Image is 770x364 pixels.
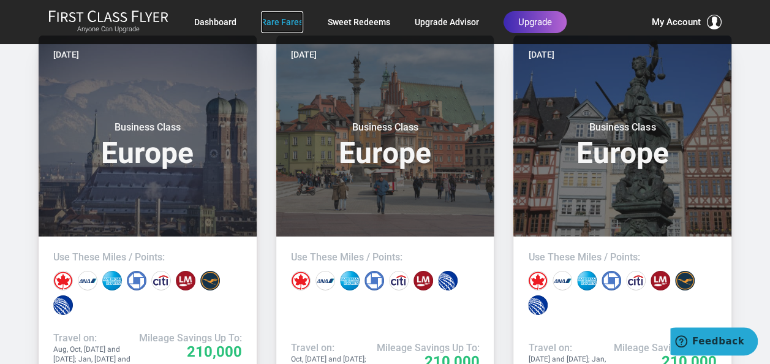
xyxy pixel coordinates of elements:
h3: Europe [291,121,480,168]
a: First Class FlyerAnyone Can Upgrade [48,10,168,34]
h3: Europe [528,121,717,168]
small: Anyone Can Upgrade [48,25,168,34]
div: LifeMiles [651,271,670,290]
a: Dashboard [194,11,236,33]
time: [DATE] [291,48,317,61]
a: Sweet Redeems [328,11,390,33]
iframe: Opens a widget where you can find more information [670,327,758,358]
div: Amex points [102,271,122,290]
a: Upgrade [504,11,567,33]
small: Business Class [71,121,224,134]
div: All Nippon miles [78,271,97,290]
span: My Account [652,15,701,29]
h4: Use These Miles / Points: [528,251,717,264]
small: Business Class [546,121,699,134]
div: Citi points [626,271,646,290]
div: United miles [438,271,458,290]
div: LifeMiles [176,271,195,290]
div: Lufthansa miles [200,271,220,290]
div: Lufthansa miles [675,271,695,290]
div: Chase points [364,271,384,290]
button: My Account [652,15,722,29]
div: Air Canada miles [528,271,548,290]
div: Citi points [389,271,409,290]
div: Amex points [577,271,597,290]
div: LifeMiles [413,271,433,290]
h4: Use These Miles / Points: [53,251,242,264]
img: First Class Flyer [48,10,168,23]
div: Chase points [127,271,146,290]
small: Business Class [308,121,461,134]
div: Chase points [602,271,621,290]
div: Amex points [340,271,360,290]
a: Rare Fares [261,11,303,33]
div: Air Canada miles [291,271,311,290]
time: [DATE] [528,48,554,61]
h3: Europe [53,121,242,168]
h4: Use These Miles / Points: [291,251,480,264]
div: All Nippon miles [315,271,335,290]
div: Citi points [151,271,171,290]
time: [DATE] [53,48,79,61]
div: United miles [53,295,73,315]
a: Upgrade Advisor [415,11,479,33]
div: Air Canada miles [53,271,73,290]
div: United miles [528,295,548,315]
div: All Nippon miles [553,271,572,290]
